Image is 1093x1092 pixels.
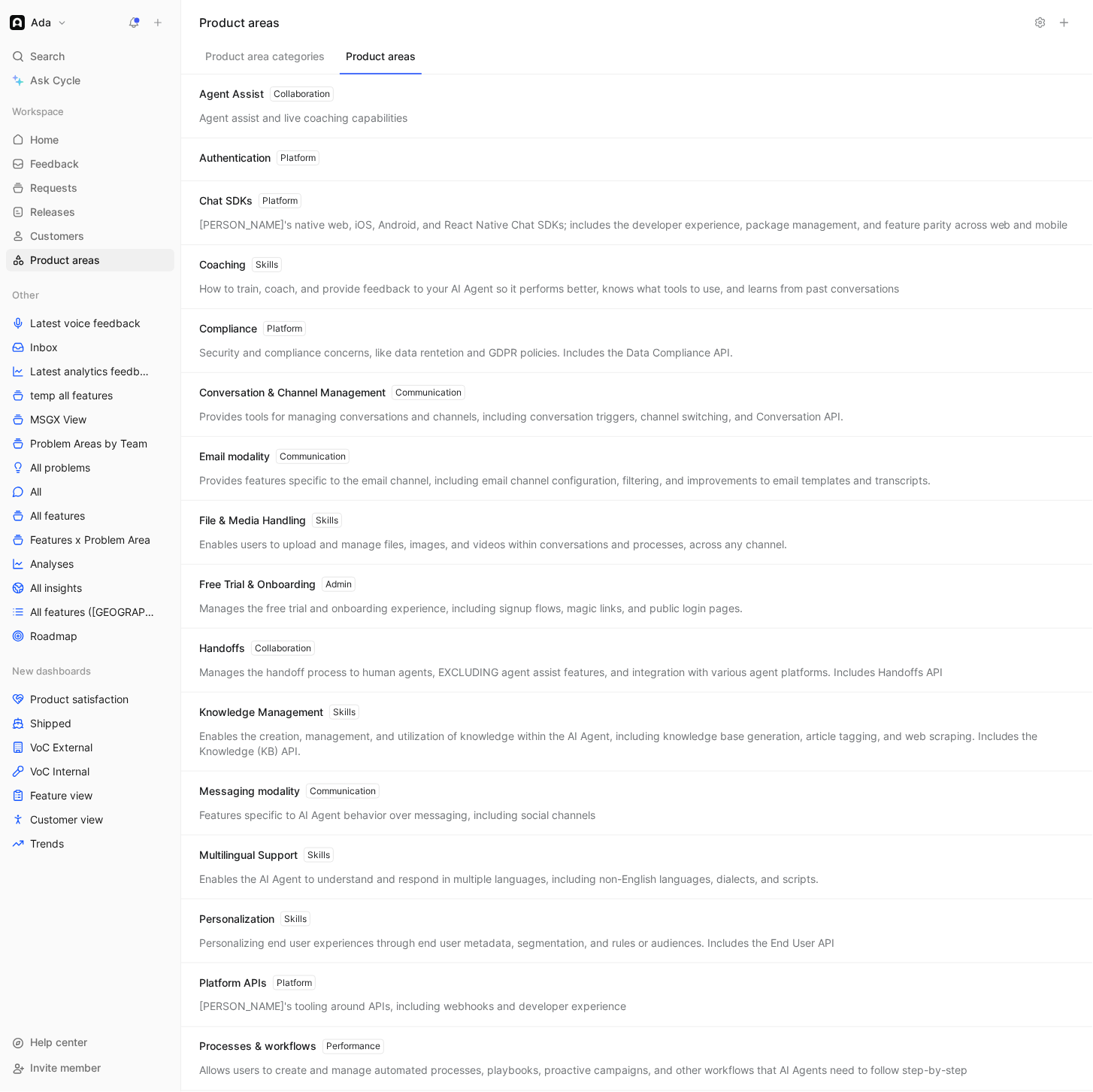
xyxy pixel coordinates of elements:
span: Product satisfaction [30,692,129,707]
span: Requests [30,180,77,196]
span: Invite member [30,1062,101,1075]
a: All [6,481,174,503]
span: Analyses [30,557,74,572]
a: VoC Internal [6,760,174,783]
div: Help center [6,1032,174,1054]
div: Handoffs [199,641,315,656]
span: All features ([GEOGRAPHIC_DATA]) [30,605,157,620]
div: Skills [307,848,330,863]
div: Other [6,284,174,306]
span: Roadmap [30,629,77,644]
a: temp all features [6,384,174,407]
div: Processes & workflows [199,1039,384,1054]
a: All insights [6,577,174,599]
a: Ask Cycle [6,69,174,92]
a: Roadmap [6,625,174,648]
div: Chat SDKs [199,193,301,208]
div: Conversation & Channel Management [199,385,465,400]
span: Problem Areas by Team [30,436,147,451]
a: VoC External [6,736,174,759]
span: Ask Cycle [30,71,80,89]
div: Skills [256,257,278,272]
div: Manages the handoff process to human agents, EXCLUDING agent assist features, and integration wit... [199,665,1075,680]
div: Invite member [6,1057,174,1080]
span: Help center [30,1036,87,1049]
div: Collaboration [274,86,330,102]
div: Multilingual Support [199,848,334,863]
div: Provides tools for managing conversations and channels, including conversation triggers, channel ... [199,409,1075,424]
button: Product areas [340,46,422,74]
h1: Product areas [199,14,1027,32]
div: Security and compliance concerns, like data rentetion and GDPR policies. Includes the Data Compli... [199,345,1075,360]
a: All features [6,505,174,527]
div: Features specific to AI Agent behavior over messaging, including social channels [199,808,1075,823]
a: Analyses [6,553,174,575]
span: Releases [30,205,75,220]
div: Performance [326,1039,380,1054]
a: Latest voice feedback [6,312,174,335]
div: Provides features specific to the email channel, including email channel configuration, filtering... [199,473,1075,488]
div: Messaging modality [199,784,380,799]
span: Features x Problem Area [30,532,150,548]
div: Platform [262,193,298,208]
div: Platform APIs [199,975,316,990]
a: Features x Problem Area [6,529,174,551]
div: How to train, coach, and provide feedback to your AI Agent so it performs better, knows what tool... [199,281,1075,296]
div: Compliance [199,321,306,336]
a: Latest analytics feedback [6,360,174,383]
div: Agent Assist [199,86,334,102]
h1: Ada [31,16,51,29]
a: Trends [6,833,174,855]
div: Skills [316,513,338,528]
div: Agent assist and live coaching capabilities [199,111,1075,126]
div: New dashboardsProduct satisfactionShippedVoC ExternalVoC InternalFeature viewCustomer viewTrends [6,660,174,855]
span: Latest voice feedback [30,316,141,331]
a: Feedback [6,153,174,175]
span: All features [30,508,85,523]
a: Inbox [6,336,174,359]
div: Authentication [199,150,319,165]
a: Feature view [6,784,174,807]
div: Free Trial & Onboarding [199,577,356,592]
span: Customers [30,229,84,244]
div: Enables the creation, management, and utilization of knowledge within the AI Agent, including kno... [199,729,1075,759]
div: Communication [395,385,462,400]
div: Workspace [6,100,174,123]
a: Product areas [6,249,174,271]
span: Search [30,47,65,65]
div: Personalizing end user experiences through end user metadata, segmentation, and rules or audience... [199,936,1075,951]
div: Email modality [199,449,350,464]
div: Allows users to create and manage automated processes, playbooks, proactive campaigns, and other ... [199,1063,1075,1078]
span: All [30,484,41,499]
span: Workspace [12,104,64,119]
a: Product satisfaction [6,688,174,711]
span: VoC External [30,740,92,755]
div: Coaching [199,257,282,272]
a: MSGX View [6,408,174,431]
span: Shipped [30,716,71,731]
div: Platform [280,150,316,165]
span: VoC Internal [30,764,89,779]
span: New dashboards [12,663,91,678]
a: Releases [6,201,174,223]
span: Customer view [30,812,103,827]
button: AdaAda [6,12,71,33]
a: All features ([GEOGRAPHIC_DATA]) [6,601,174,623]
img: Ada [10,15,25,30]
span: Feature view [30,788,92,803]
div: File & Media Handling [199,513,342,528]
span: MSGX View [30,412,86,427]
div: Platform [277,975,312,990]
div: OtherLatest voice feedbackInboxLatest analytics feedbacktemp all featuresMSGX ViewProblem Areas b... [6,284,174,648]
div: Skills [333,705,356,720]
div: Collaboration [255,641,311,656]
span: Latest analytics feedback [30,364,154,379]
span: All problems [30,460,90,475]
div: Platform [267,321,302,336]
a: All problems [6,457,174,479]
div: Search [6,45,174,68]
div: Knowledge Management [199,705,359,720]
div: New dashboards [6,660,174,682]
a: Shipped [6,712,174,735]
div: Enables the AI Agent to understand and respond in multiple languages, including non-English langu... [199,872,1075,887]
